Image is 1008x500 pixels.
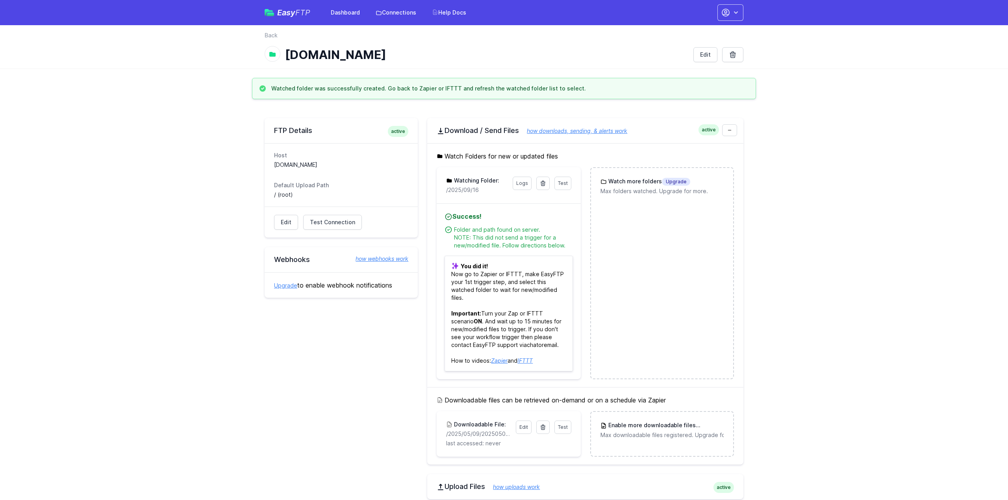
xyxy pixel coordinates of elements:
[591,168,733,205] a: Watch more foldersUpgrade Max folders watched. Upgrade for more.
[274,215,298,230] a: Edit
[274,181,408,189] dt: Default Upload Path
[445,256,573,371] p: Now go to Zapier or IFTTT, make EasyFTP your 1st trigger step, and select this watched folder to ...
[265,9,274,16] img: easyftp_logo.png
[519,127,627,134] a: how downloads, sending, & alerts work
[265,9,310,17] a: EasyFTP
[326,6,365,20] a: Dashboard
[427,6,471,20] a: Help Docs
[527,341,538,348] a: chat
[554,177,571,190] a: Test
[485,483,540,490] a: how uploads work
[446,439,571,447] p: last accessed: never
[437,482,734,491] h2: Upload Files
[662,178,690,186] span: Upgrade
[274,126,408,135] h2: FTP Details
[388,126,408,137] span: active
[451,310,481,317] b: Important:
[517,357,533,364] a: IFTTT
[437,395,734,405] h5: Downloadable files can be retrieved on-demand or on a schedule via Zapier
[591,412,733,448] a: Enable more downloadable filesUpgrade Max downloadable files registered. Upgrade for more.
[491,357,508,364] a: Zapier
[544,341,557,348] a: email
[295,8,310,17] span: FTP
[513,177,532,190] a: Logs
[303,215,362,230] a: Test Connection
[446,430,511,438] p: /2025/05/09/20250509171559_inbound_0422652309_0756011820.mp3
[274,151,408,159] dt: Host
[265,31,743,44] nav: Breadcrumb
[607,177,690,186] h3: Watch more folders
[558,424,568,430] span: Test
[371,6,421,20] a: Connections
[446,186,508,194] p: /2025/09/16
[437,126,734,135] h2: Download / Send Files
[607,421,724,430] h3: Enable more downloadable files
[445,212,573,221] h4: Success!
[285,48,687,62] h1: [DOMAIN_NAME]
[693,47,717,62] a: Edit
[600,187,724,195] p: Max folders watched. Upgrade for more.
[274,282,297,289] a: Upgrade
[699,124,719,135] span: active
[437,151,734,161] h5: Watch Folders for new or updated files
[713,482,734,493] span: active
[452,421,506,428] h3: Downloadable File:
[348,255,408,263] a: how webhooks work
[271,85,586,92] h3: Watched folder was successfully created. Go back to Zapier or IFTTT and refresh the watched folde...
[600,431,724,439] p: Max downloadable files registered. Upgrade for more.
[554,421,571,434] a: Test
[474,318,482,325] b: ON
[265,31,278,39] a: Back
[558,180,568,186] span: Test
[274,191,408,199] dd: / (root)
[274,255,408,264] h2: Webhooks
[696,422,724,430] span: Upgrade
[277,9,310,17] span: Easy
[461,263,488,269] b: You did it!
[516,421,532,434] a: Edit
[454,226,573,249] div: Folder and path found on server. NOTE: This did not send a trigger for a new/modified file. Follo...
[310,218,355,226] span: Test Connection
[274,161,408,169] dd: [DOMAIN_NAME]
[265,272,418,298] div: to enable webhook notifications
[452,177,499,185] h3: Watching Folder:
